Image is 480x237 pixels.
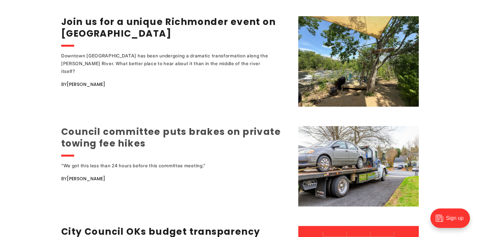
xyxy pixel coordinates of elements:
a: Join us for a unique Richmonder event on [GEOGRAPHIC_DATA] [61,16,276,40]
div: Downtown [GEOGRAPHIC_DATA] has been undergoing a dramatic transformation along the [PERSON_NAME] ... [61,52,272,75]
div: “We got this less than 24 hours before this committee meeting.” [61,162,272,170]
img: Join us for a unique Richmonder event on Sharp's Island [298,16,419,107]
div: By [61,175,290,183]
a: [PERSON_NAME] [67,175,105,182]
div: By [61,80,290,88]
a: [PERSON_NAME] [67,81,105,88]
img: Council committee puts brakes on private towing fee hikes [298,126,419,207]
a: Council committee puts brakes on private towing fee hikes [61,125,281,150]
iframe: portal-trigger [425,205,480,237]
